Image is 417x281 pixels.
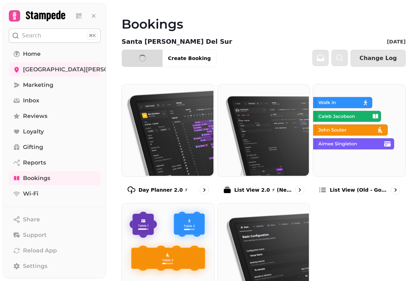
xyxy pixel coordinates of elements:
[23,81,53,89] span: Marketing
[9,140,101,154] a: Gifting
[330,186,388,193] p: List view (Old - going soon)
[392,186,399,193] svg: go to
[168,56,211,61] span: Create Booking
[9,125,101,139] a: Loyalty
[9,228,101,242] button: Support
[23,112,47,120] span: Reviews
[9,109,101,123] a: Reviews
[87,32,98,40] div: ⌘K
[9,244,101,258] button: Reload App
[23,174,50,183] span: Bookings
[9,187,101,201] a: Wi-Fi
[23,231,47,239] span: Support
[162,50,216,67] button: Create Booking
[22,31,41,40] p: Search
[234,186,293,193] p: List View 2.0 ⚡ (New)
[9,94,101,108] a: Inbox
[121,84,213,176] img: Day Planner 2.0 ⚡
[351,50,406,67] button: Change Log
[23,96,39,105] span: Inbox
[359,55,397,61] span: Change Log
[122,84,215,200] a: Day Planner 2.0 ⚡Day Planner 2.0 ⚡
[23,143,43,151] span: Gifting
[296,186,303,193] svg: go to
[9,171,101,185] a: Bookings
[9,259,101,273] a: Settings
[9,78,101,92] a: Marketing
[23,262,47,270] span: Settings
[23,215,40,224] span: Share
[23,190,39,198] span: Wi-Fi
[217,84,310,200] a: List View 2.0 ⚡ (New)List View 2.0 ⚡ (New)
[23,50,41,58] span: Home
[9,47,101,61] a: Home
[217,84,309,176] img: List View 2.0 ⚡ (New)
[23,127,44,136] span: Loyalty
[23,246,57,255] span: Reload App
[312,84,405,176] img: List view (Old - going soon)
[313,84,406,200] a: List view (Old - going soon)List view (Old - going soon)
[9,62,101,77] a: [GEOGRAPHIC_DATA][PERSON_NAME]
[9,213,101,227] button: Share
[9,29,101,43] button: Search⌘K
[9,156,101,170] a: Reports
[23,159,46,167] span: Reports
[122,37,232,47] p: Santa [PERSON_NAME] Del Sur
[23,65,136,74] span: [GEOGRAPHIC_DATA][PERSON_NAME]
[387,38,406,45] p: [DATE]
[201,186,208,193] svg: go to
[139,186,188,193] p: Day Planner 2.0 ⚡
